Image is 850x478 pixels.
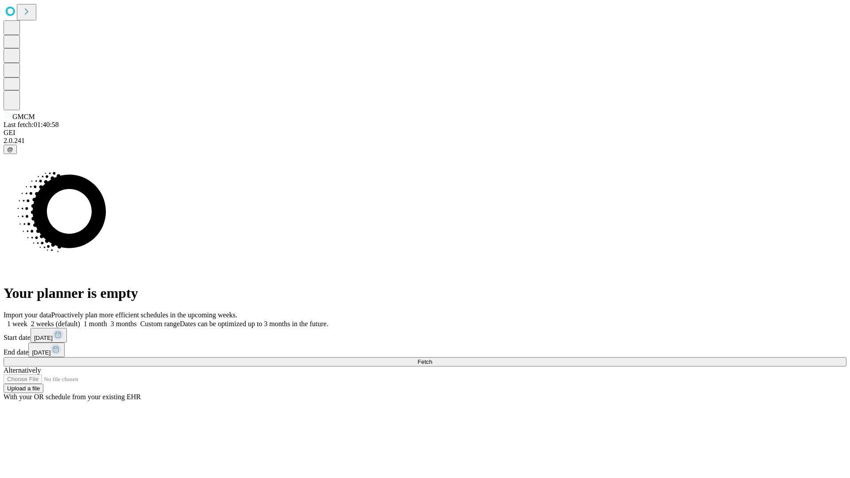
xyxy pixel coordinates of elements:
[111,320,137,328] span: 3 months
[4,285,846,301] h1: Your planner is empty
[32,349,50,356] span: [DATE]
[31,320,80,328] span: 2 weeks (default)
[4,145,17,154] button: @
[180,320,328,328] span: Dates can be optimized up to 3 months in the future.
[4,366,41,374] span: Alternatively
[4,384,43,393] button: Upload a file
[4,121,59,128] span: Last fetch: 01:40:58
[4,328,846,343] div: Start date
[4,129,846,137] div: GEI
[31,328,67,343] button: [DATE]
[4,137,846,145] div: 2.0.241
[7,320,27,328] span: 1 week
[417,358,432,365] span: Fetch
[4,311,51,319] span: Import your data
[28,343,65,357] button: [DATE]
[51,311,237,319] span: Proactively plan more efficient schedules in the upcoming weeks.
[140,320,180,328] span: Custom range
[4,357,846,366] button: Fetch
[4,393,141,401] span: With your OR schedule from your existing EHR
[4,343,846,357] div: End date
[7,146,13,153] span: @
[34,335,53,341] span: [DATE]
[84,320,107,328] span: 1 month
[12,113,35,120] span: GMCM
